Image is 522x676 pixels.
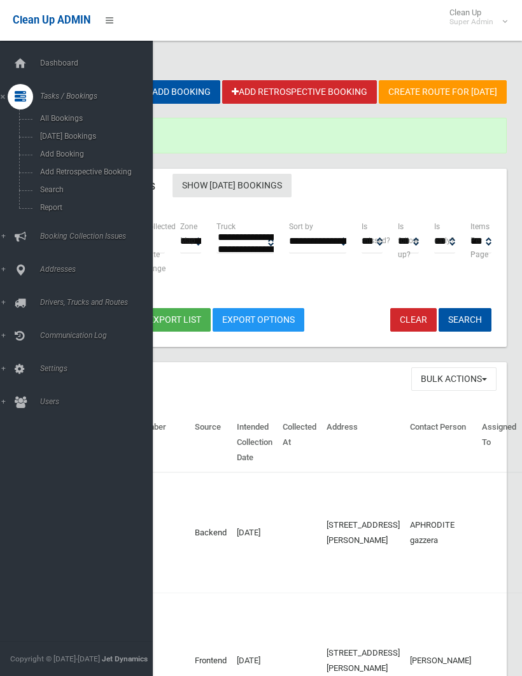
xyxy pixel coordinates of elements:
a: Create route for [DATE] [379,80,507,104]
button: Export list [139,308,211,332]
span: Add Retrospective Booking [36,167,142,176]
span: Tasks / Bookings [36,92,153,101]
span: All Bookings [36,114,142,123]
span: Clean Up [443,8,506,27]
button: Bulk Actions [411,367,497,391]
th: Contact Person [405,413,477,472]
a: Add Retrospective Booking [222,80,377,104]
a: Clear [390,308,437,332]
strong: Jet Dynamics [102,654,148,663]
span: Users [36,397,153,406]
small: Super Admin [449,17,493,27]
span: Addresses [36,265,153,274]
a: [STREET_ADDRESS][PERSON_NAME] [327,648,400,673]
a: Export Options [213,308,304,332]
span: Communication Log [36,331,153,340]
td: Backend [190,472,232,593]
span: Add Booking [36,150,142,158]
span: Dashboard [36,59,153,67]
th: Intended Collection Date [232,413,278,472]
th: Address [321,413,405,472]
span: Booking Collection Issues [36,232,153,241]
span: Clean Up ADMIN [13,14,90,26]
button: Search [439,308,491,332]
span: Report [36,203,142,212]
th: Collected At [278,413,321,472]
span: Drivers, Trucks and Routes [36,298,153,307]
div: Saved photos. [56,118,507,153]
span: Copyright © [DATE]-[DATE] [10,654,100,663]
td: APHRODITE gazzera [405,472,477,593]
span: Search [36,185,142,194]
a: [STREET_ADDRESS][PERSON_NAME] [327,520,400,545]
th: Source [190,413,232,472]
a: Show [DATE] Bookings [173,174,292,197]
th: Assigned To [477,413,521,472]
label: Truck [216,220,236,234]
span: [DATE] Bookings [36,132,142,141]
td: [DATE] [232,472,278,593]
span: Settings [36,364,153,373]
a: Add Booking [136,80,220,104]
